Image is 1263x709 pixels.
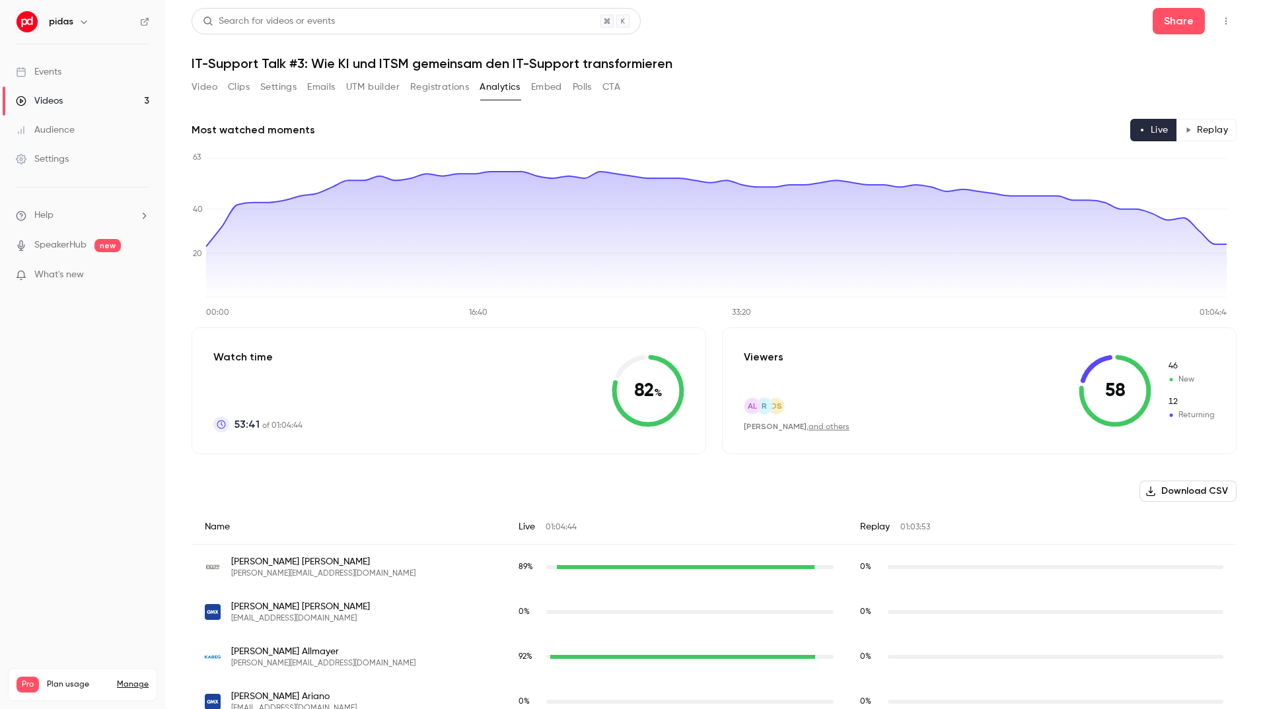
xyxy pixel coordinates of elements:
[16,209,149,222] li: help-dropdown-opener
[1139,481,1237,502] button: Download CSV
[231,555,415,568] span: [PERSON_NAME] [PERSON_NAME]
[228,77,250,98] button: Clips
[231,645,415,658] span: [PERSON_NAME] Allmayer
[847,510,1237,545] div: Replay
[480,77,521,98] button: Analytics
[49,15,73,28] h6: pidas
[192,77,217,98] button: Video
[213,349,303,365] p: Watch time
[1167,396,1215,408] span: Returning
[1153,8,1205,34] button: Share
[1167,360,1215,372] span: New
[900,523,930,531] span: 01:03:53
[193,154,201,162] tspan: 63
[1167,409,1215,421] span: Returning
[307,77,335,98] button: Emails
[1215,11,1237,32] button: Top Bar Actions
[235,417,260,432] span: 53:41
[1167,374,1215,386] span: New
[762,400,767,412] span: r
[133,269,149,281] iframe: Noticeable Trigger
[860,651,881,663] span: Replay watch time
[231,568,415,579] span: [PERSON_NAME][EMAIL_ADDRESS][DOMAIN_NAME]
[860,698,871,706] span: 0 %
[748,400,757,412] span: AL
[231,600,370,613] span: [PERSON_NAME] [PERSON_NAME]
[192,55,1237,71] h1: IT-Support Talk #3: Wie KI und ITSM gemeinsam den IT-Support transformieren
[1176,119,1237,141] button: Replay
[546,523,577,531] span: 01:04:44
[1200,309,1231,317] tspan: 01:04:44
[519,653,532,661] span: 92 %
[192,634,1237,679] div: michael.allmayer@kabeg.at
[744,349,783,365] p: Viewers
[34,268,84,282] span: What's new
[1130,119,1177,141] button: Live
[519,563,533,571] span: 89 %
[744,421,849,432] div: ,
[16,65,61,79] div: Events
[346,77,400,98] button: UTM builder
[206,309,229,317] tspan: 00:00
[34,238,87,252] a: SpeakerHub
[231,690,357,703] span: [PERSON_NAME] Ariano
[573,77,592,98] button: Polls
[17,11,38,32] img: pidas
[809,423,849,431] a: and others
[47,679,109,690] span: Plan usage
[235,417,303,432] p: of 01:04:44
[860,696,881,708] span: Replay watch time
[192,545,1237,590] div: simon.ahlers-hirschmann@knapp.com
[519,561,540,573] span: Live watch time
[860,561,881,573] span: Replay watch time
[16,123,75,137] div: Audience
[519,606,540,618] span: Live watch time
[94,239,121,252] span: new
[410,77,469,98] button: Registrations
[192,590,1237,634] div: simonhirschmann@gmx.at
[193,250,202,258] tspan: 20
[192,122,315,138] h2: Most watched moments
[732,309,751,317] tspan: 33:20
[205,649,221,665] img: kabeg.at
[16,94,63,108] div: Videos
[519,608,530,616] span: 0 %
[519,696,540,708] span: Live watch time
[231,613,370,624] span: [EMAIL_ADDRESS][DOMAIN_NAME]
[205,559,221,575] img: knapp.com
[744,422,807,431] span: [PERSON_NAME]
[505,510,847,545] div: Live
[34,209,54,222] span: Help
[192,510,505,545] div: Name
[193,206,203,214] tspan: 40
[519,651,540,663] span: Live watch time
[531,77,562,98] button: Embed
[17,677,39,692] span: Pro
[602,77,620,98] button: CTA
[117,679,149,690] a: Manage
[205,604,221,620] img: gmx.at
[860,606,881,618] span: Replay watch time
[519,698,530,706] span: 0 %
[860,608,871,616] span: 0 %
[860,653,871,661] span: 0 %
[469,309,487,317] tspan: 16:40
[260,77,297,98] button: Settings
[16,152,69,166] div: Settings
[860,563,871,571] span: 0 %
[203,15,335,28] div: Search for videos or events
[231,658,415,669] span: [PERSON_NAME][EMAIL_ADDRESS][DOMAIN_NAME]
[771,400,782,412] span: DS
